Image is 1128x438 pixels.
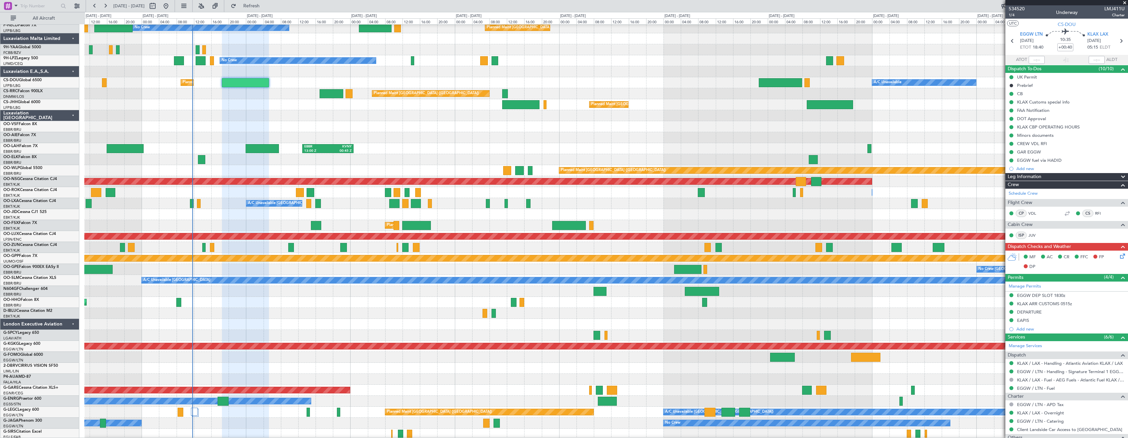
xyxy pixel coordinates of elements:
[142,18,159,24] div: 00:00
[3,424,23,429] a: EGGW/LTN
[1017,309,1042,315] div: DEPARTURE
[750,18,768,24] div: 20:00
[3,358,23,363] a: EGGW/LTN
[855,18,872,24] div: 20:00
[665,418,680,428] div: No Crew
[3,204,20,209] a: EBKT/KJK
[3,237,22,242] a: LFSN/ENC
[1033,44,1043,51] span: 18:40
[1017,418,1064,424] a: EGGW / LTN - Catering
[1104,274,1114,281] span: (4/4)
[733,18,750,24] div: 16:00
[3,408,18,412] span: G-LEGC
[3,23,36,27] a: F-HECDFalcon 7X
[3,430,16,434] span: G-SIRS
[350,18,368,24] div: 00:00
[1020,31,1043,38] span: EGGW LTN
[3,353,20,357] span: G-FOMO
[1008,173,1041,181] span: Leg Information
[874,78,901,88] div: A/C Unavailable
[3,369,19,374] a: LIML/LIN
[3,248,20,253] a: EBKT/KJK
[768,18,785,24] div: 00:00
[1029,264,1035,270] span: DP
[3,336,21,341] a: LGAV/ATH
[1017,385,1055,391] a: EGGW / LTN - Fuel
[3,243,20,247] span: OO-ZUN
[1047,254,1053,261] span: AC
[3,221,37,225] a: OO-FSXFalcon 7X
[3,364,18,368] span: 2-DBRV
[3,314,20,319] a: EBKT/KJK
[3,287,48,291] a: N604GFChallenger 604
[3,397,19,401] span: G-ENRG
[3,254,37,258] a: OO-GPPFalcon 7X
[1017,132,1054,138] div: Minors documents
[3,419,42,423] a: G-JAGAPhenom 300
[1007,20,1019,26] button: UTC
[1087,38,1101,44] span: [DATE]
[1016,210,1027,217] div: CP
[3,254,19,258] span: OO-GPP
[3,210,17,214] span: OO-JID
[1017,149,1041,155] div: GAR EGGW
[665,407,773,417] div: A/C Unavailable [GEOGRAPHIC_DATA] ([GEOGRAPHIC_DATA])
[387,220,465,230] div: Planned Maint Kortrijk-[GEOGRAPHIC_DATA]
[3,23,18,27] span: F-HECD
[1058,21,1076,28] span: CS-DOU
[3,380,21,385] a: FALA/HLA
[907,18,924,24] div: 08:00
[3,298,21,302] span: OO-HHO
[247,13,273,19] div: [DATE] - [DATE]
[994,18,1011,24] div: 04:00
[1100,44,1110,51] span: ELDT
[1016,232,1027,239] div: ISP
[3,375,31,379] a: P4-AUAMD-87
[3,177,20,181] span: OO-NSG
[3,215,20,220] a: EBKT/KJK
[3,221,19,225] span: OO-FSX
[1009,283,1041,290] a: Manage Permits
[3,166,42,170] a: OO-WLPGlobal 5500
[3,138,21,143] a: EBBR/BRU
[248,198,372,208] div: A/C Unavailable [GEOGRAPHIC_DATA] ([GEOGRAPHIC_DATA] National)
[1104,333,1114,340] span: (6/6)
[3,28,21,33] a: LFPB/LBG
[1017,293,1065,298] div: EGGW DEP SLOT 1830z
[3,391,23,396] a: EGNR/CEG
[229,18,246,24] div: 20:00
[1008,181,1019,189] span: Crew
[3,160,21,165] a: EBBR/BRU
[889,18,907,24] div: 04:00
[1016,166,1125,171] div: Add new
[1060,37,1071,43] span: 10:35
[328,144,352,149] div: KVNY
[977,13,1003,19] div: [DATE] - [DATE]
[3,342,19,346] span: G-KGKG
[3,232,19,236] span: OO-LUX
[561,165,666,175] div: Planned Maint [GEOGRAPHIC_DATA] ([GEOGRAPHIC_DATA])
[3,402,21,407] a: EGSS/STN
[374,89,479,99] div: Planned Maint [GEOGRAPHIC_DATA] ([GEOGRAPHIC_DATA])
[1028,210,1043,216] a: VDL
[1008,333,1025,341] span: Services
[3,56,38,60] a: 9H-LPZLegacy 500
[560,13,586,19] div: [DATE] - [DATE]
[3,105,21,110] a: LFPB/LBG
[3,155,18,159] span: OO-ELK
[3,83,21,88] a: LFPB/LBG
[3,122,37,126] a: OO-VSFFalcon 8X
[1095,210,1110,216] a: RFI
[1017,377,1125,383] a: KLAX / LAX - Fuel - AEG Fuels - Atlantic Fuel KLAX / LAX
[1020,38,1034,44] span: [DATE]
[1017,410,1064,416] a: KLAX / LAX - Overnight
[542,18,559,24] div: 20:00
[107,18,124,24] div: 16:00
[3,413,23,418] a: EGGW/LTN
[3,353,43,357] a: G-FOMOGlobal 6000
[3,309,52,313] a: D-IBLUCessna Citation M2
[3,232,56,236] a: OO-LUXCessna Citation CJ4
[1017,157,1062,163] div: EGGW fuel via HADID
[3,408,39,412] a: G-LEGCLegacy 600
[3,177,57,181] a: OO-NSGCessna Citation CJ4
